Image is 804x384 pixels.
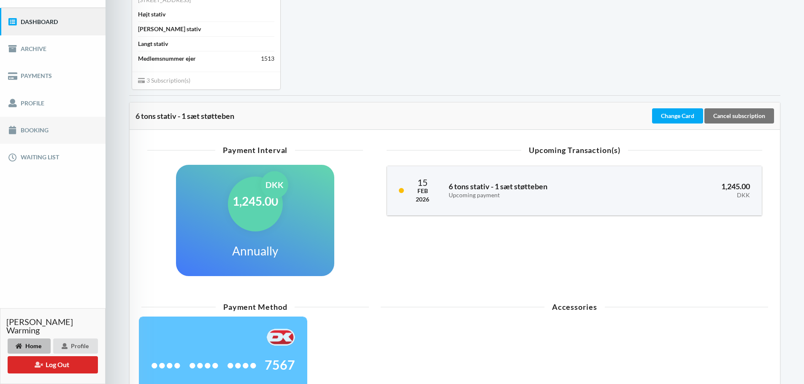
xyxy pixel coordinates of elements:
div: Payment Method [141,303,369,311]
span: •••• [227,361,257,369]
button: Log Out [8,356,98,373]
span: •••• [189,361,219,369]
div: Change Card [652,108,703,124]
span: 7567 [265,361,295,369]
div: Langt stativ [138,40,168,48]
img: F+AAQC4Rur0ZFP9BwAAAABJRU5ErkJggg== [267,329,295,346]
div: Accessories [381,303,768,311]
h1: Annually [232,243,278,258]
div: Cancel subscription [704,108,774,124]
div: Højt stativ [138,10,165,19]
div: 6 tons stativ - 1 sæt støtteben [135,112,650,120]
h3: 6 tons stativ - 1 sæt støtteben [449,182,628,199]
div: Profile [53,338,98,354]
div: Payment Interval [147,146,363,154]
div: Upcoming Transaction(s) [387,146,762,154]
div: 2026 [416,195,429,204]
div: 1513 [261,54,274,63]
div: 15 [416,178,429,187]
div: [PERSON_NAME] stativ [138,25,201,33]
div: DKK [261,171,288,199]
div: DKK [640,192,750,199]
span: 3 Subscription(s) [138,77,190,84]
div: Upcoming payment [449,192,628,199]
span: [PERSON_NAME] Warming [6,317,99,334]
h3: 1,245.00 [640,182,750,199]
span: •••• [151,361,181,369]
div: Feb [416,187,429,195]
div: Medlemsnummer ejer [138,54,196,63]
h1: 1,245.00 [233,193,278,209]
div: Home [8,338,51,354]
